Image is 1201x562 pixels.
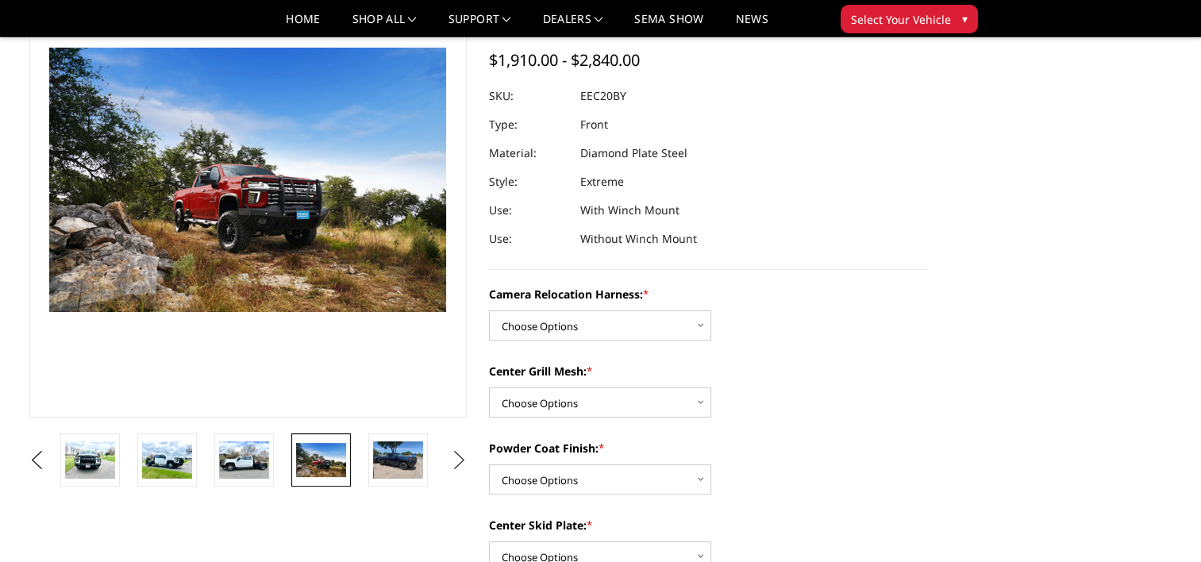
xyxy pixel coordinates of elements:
[851,11,951,28] span: Select Your Vehicle
[580,196,679,225] dd: With Winch Mount
[489,440,927,456] label: Powder Coat Finish:
[543,13,603,37] a: Dealers
[489,139,568,167] dt: Material:
[489,363,927,379] label: Center Grill Mesh:
[580,110,608,139] dd: Front
[447,448,471,472] button: Next
[65,441,115,479] img: 2020-2023 Chevrolet 2500-3500 - T2 Series - Extreme Front Bumper (receiver or winch)
[296,443,346,476] img: 2020-2023 Chevrolet 2500-3500 - T2 Series - Extreme Front Bumper (receiver or winch)
[489,225,568,253] dt: Use:
[634,13,703,37] a: SEMA Show
[735,13,768,37] a: News
[25,448,49,472] button: Previous
[489,110,568,139] dt: Type:
[448,13,511,37] a: Support
[142,441,192,479] img: 2020-2023 Chevrolet 2500-3500 - T2 Series - Extreme Front Bumper (receiver or winch)
[489,167,568,196] dt: Style:
[286,13,320,37] a: Home
[580,139,687,167] dd: Diamond Plate Steel
[373,441,423,479] img: 2020-2023 Chevrolet 2500-3500 - T2 Series - Extreme Front Bumper (receiver or winch)
[352,13,417,37] a: shop all
[841,5,978,33] button: Select Your Vehicle
[580,82,626,110] dd: EEC20BY
[489,49,640,71] span: $1,910.00 - $2,840.00
[489,196,568,225] dt: Use:
[1122,486,1201,562] iframe: Chat Widget
[489,517,927,533] label: Center Skid Plate:
[219,441,269,479] img: 2020-2023 Chevrolet 2500-3500 - T2 Series - Extreme Front Bumper (receiver or winch)
[580,167,624,196] dd: Extreme
[489,286,927,302] label: Camera Relocation Harness:
[489,82,568,110] dt: SKU:
[962,10,968,27] span: ▾
[580,225,697,253] dd: Without Winch Mount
